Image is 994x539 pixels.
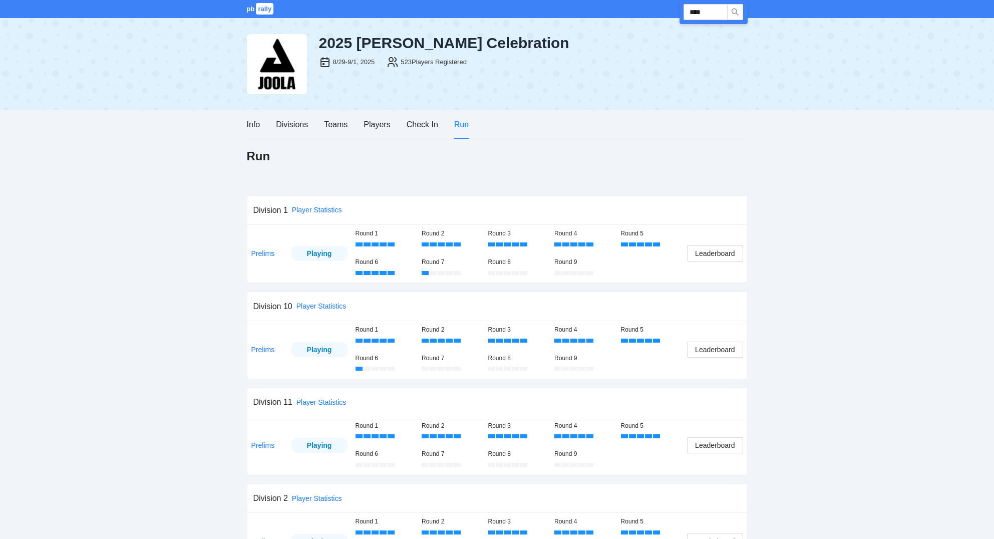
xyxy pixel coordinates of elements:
span: Leaderboard [695,248,735,259]
div: Round 3 [488,517,547,526]
a: Prelims [251,346,275,354]
div: 523 Players Registered [401,57,467,67]
span: pb [247,5,255,13]
div: Playing [299,440,340,451]
div: Round 5 [621,517,680,526]
a: Player Statistics [292,206,342,214]
span: Leaderboard [695,440,735,451]
a: Player Statistics [296,302,347,310]
div: Round 9 [554,449,613,459]
span: search [728,8,743,16]
div: Division 1 [253,204,288,216]
button: Leaderboard [687,437,743,453]
div: Round 6 [356,449,414,459]
div: Round 2 [422,229,480,238]
div: Round 1 [356,517,414,526]
div: Division 2 [253,492,288,504]
div: Round 5 [621,229,680,238]
button: Leaderboard [687,245,743,261]
div: Round 7 [422,354,480,363]
div: Round 6 [356,257,414,267]
button: search [727,4,743,20]
a: Prelims [251,249,275,257]
div: Round 8 [488,354,547,363]
div: Round 5 [621,421,680,431]
span: Leaderboard [695,344,735,355]
div: Round 8 [488,257,547,267]
div: Playing [299,344,340,355]
div: Players [364,118,390,131]
a: pbrally [247,5,275,13]
div: Teams [324,118,348,131]
h1: Run [247,148,270,164]
div: Round 1 [356,229,414,238]
div: 2025 [PERSON_NAME] Celebration [319,34,748,52]
span: rally [256,3,273,15]
div: Round 4 [554,229,613,238]
div: Round 2 [422,325,480,335]
div: Playing [299,248,340,259]
div: Round 2 [422,517,480,526]
div: Run [454,118,469,131]
div: Round 8 [488,449,547,459]
div: Round 4 [554,325,613,335]
a: Player Statistics [296,398,347,406]
div: Info [247,118,260,131]
div: Round 3 [488,229,547,238]
div: Round 1 [356,325,414,335]
div: Division 11 [253,396,292,408]
div: Round 7 [422,449,480,459]
div: Round 7 [422,257,480,267]
a: Prelims [251,441,275,449]
div: Round 4 [554,517,613,526]
div: Divisions [276,118,308,131]
a: Player Statistics [292,494,342,502]
div: Round 9 [554,354,613,363]
div: Check In [407,118,438,131]
div: 8/29-9/1, 2025 [333,57,375,67]
div: Round 3 [488,325,547,335]
div: Division 10 [253,300,292,313]
div: Round 4 [554,421,613,431]
div: Round 3 [488,421,547,431]
button: Leaderboard [687,342,743,358]
div: Round 9 [554,257,613,267]
div: Round 2 [422,421,480,431]
div: Round 1 [356,421,414,431]
img: joola-black.png [247,34,307,94]
div: Round 6 [356,354,414,363]
div: Round 5 [621,325,680,335]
